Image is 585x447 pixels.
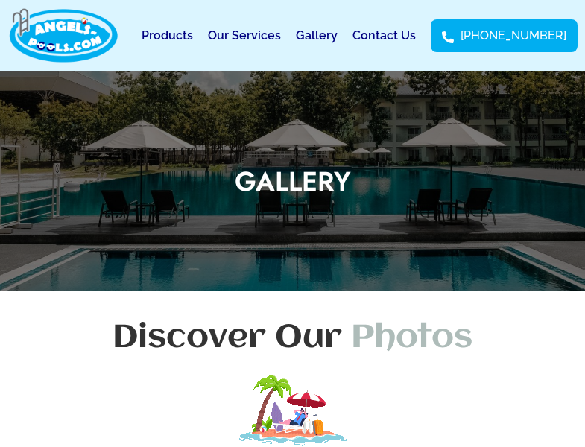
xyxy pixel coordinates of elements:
a: Gallery [296,19,338,53]
a: Products [142,19,193,53]
a: Our Services [208,19,281,53]
a: Contact Us [352,19,416,53]
h1: Gallery [235,168,351,194]
nav: Menu [142,19,416,53]
span: [PHONE_NUMBER] [457,27,566,45]
span: Discover Our [113,321,342,355]
span: Photos [351,320,472,358]
a: [PHONE_NUMBER] [442,27,566,45]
